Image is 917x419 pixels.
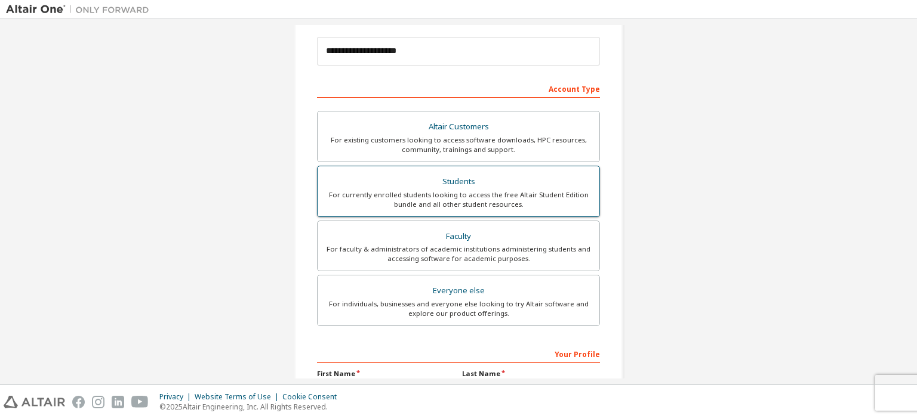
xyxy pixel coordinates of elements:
[325,135,592,154] div: For existing customers looking to access software downloads, HPC resources, community, trainings ...
[131,396,149,408] img: youtube.svg
[317,79,600,98] div: Account Type
[462,369,600,378] label: Last Name
[159,402,344,412] p: © 2025 Altair Engineering, Inc. All Rights Reserved.
[6,4,155,15] img: Altair One
[325,228,592,245] div: Faculty
[325,244,592,263] div: For faculty & administrators of academic institutions administering students and accessing softwa...
[4,396,65,408] img: altair_logo.svg
[325,283,592,299] div: Everyone else
[325,173,592,190] div: Students
[325,299,592,318] div: For individuals, businesses and everyone else looking to try Altair software and explore our prod...
[92,396,104,408] img: instagram.svg
[317,344,600,363] div: Your Profile
[159,392,195,402] div: Privacy
[282,392,344,402] div: Cookie Consent
[112,396,124,408] img: linkedin.svg
[325,190,592,209] div: For currently enrolled students looking to access the free Altair Student Edition bundle and all ...
[325,119,592,135] div: Altair Customers
[317,369,455,378] label: First Name
[195,392,282,402] div: Website Terms of Use
[72,396,85,408] img: facebook.svg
